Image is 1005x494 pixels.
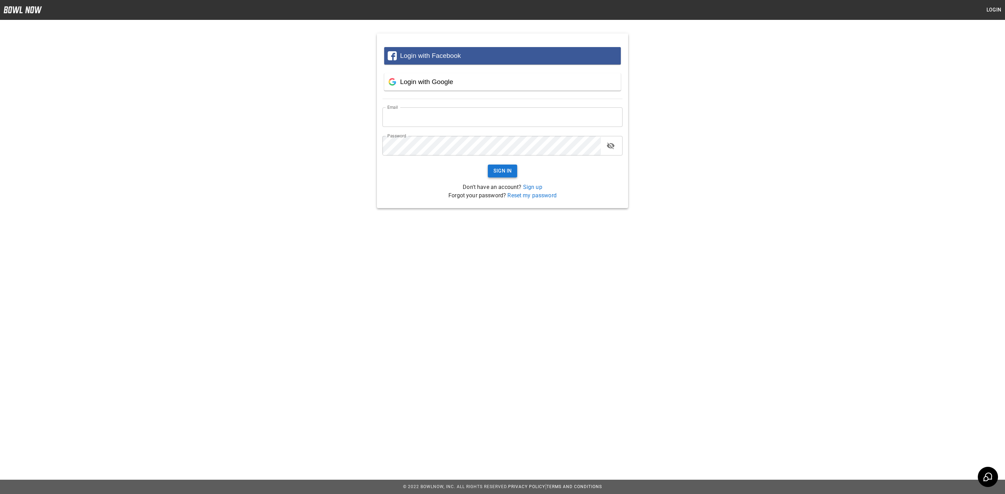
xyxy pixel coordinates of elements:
[983,3,1005,16] button: Login
[403,484,508,489] span: © 2022 BowlNow, Inc. All Rights Reserved.
[400,52,461,59] span: Login with Facebook
[523,184,542,190] a: Sign up
[400,78,453,85] span: Login with Google
[384,73,621,91] button: Login with Google
[604,139,618,153] button: toggle password visibility
[382,183,623,191] p: Don't have an account?
[508,484,545,489] a: Privacy Policy
[384,47,621,64] button: Login with Facebook
[382,191,623,200] p: Forgot your password?
[546,484,602,489] a: Terms and Conditions
[488,165,518,177] button: Sign In
[507,192,557,199] a: Reset my password
[3,6,42,13] img: logo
